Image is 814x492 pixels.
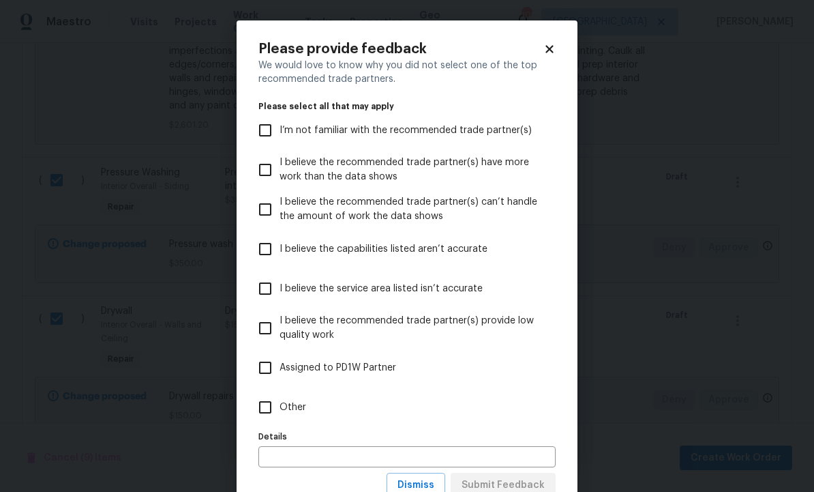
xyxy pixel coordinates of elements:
[280,156,545,184] span: I believe the recommended trade partner(s) have more work than the data shows
[258,433,556,441] label: Details
[280,401,306,415] span: Other
[280,314,545,343] span: I believe the recommended trade partner(s) provide low quality work
[280,361,396,375] span: Assigned to PD1W Partner
[280,242,487,257] span: I believe the capabilities listed aren’t accurate
[280,124,532,138] span: I’m not familiar with the recommended trade partner(s)
[280,195,545,224] span: I believe the recommended trade partner(s) can’t handle the amount of work the data shows
[258,59,556,86] div: We would love to know why you did not select one of the top recommended trade partners.
[280,282,483,296] span: I believe the service area listed isn’t accurate
[258,42,543,56] h2: Please provide feedback
[258,102,556,111] legend: Please select all that may apply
